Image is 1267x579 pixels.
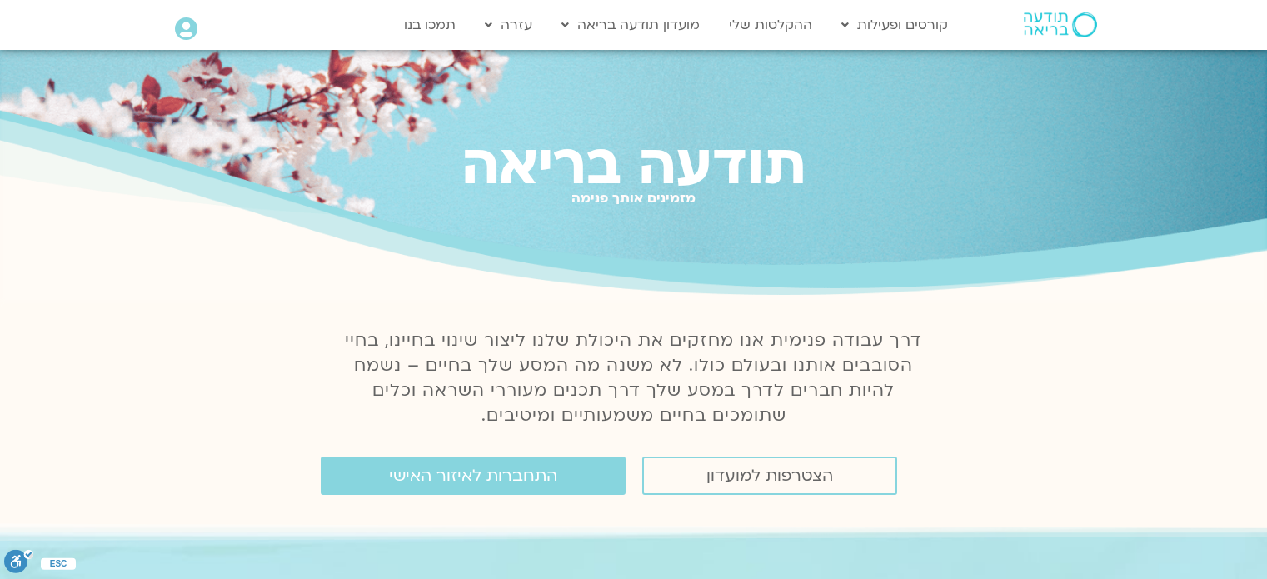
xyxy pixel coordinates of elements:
[721,9,821,41] a: ההקלטות שלי
[476,9,541,41] a: עזרה
[396,9,464,41] a: תמכו בנו
[553,9,708,41] a: מועדון תודעה בריאה
[336,328,932,428] p: דרך עבודה פנימית אנו מחזקים את היכולת שלנו ליצור שינוי בחיינו, בחיי הסובבים אותנו ובעולם כולו. לא...
[1024,12,1097,37] img: תודעה בריאה
[642,457,897,495] a: הצטרפות למועדון
[389,467,557,485] span: התחברות לאיזור האישי
[706,467,833,485] span: הצטרפות למועדון
[321,457,626,495] a: התחברות לאיזור האישי
[833,9,956,41] a: קורסים ופעילות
